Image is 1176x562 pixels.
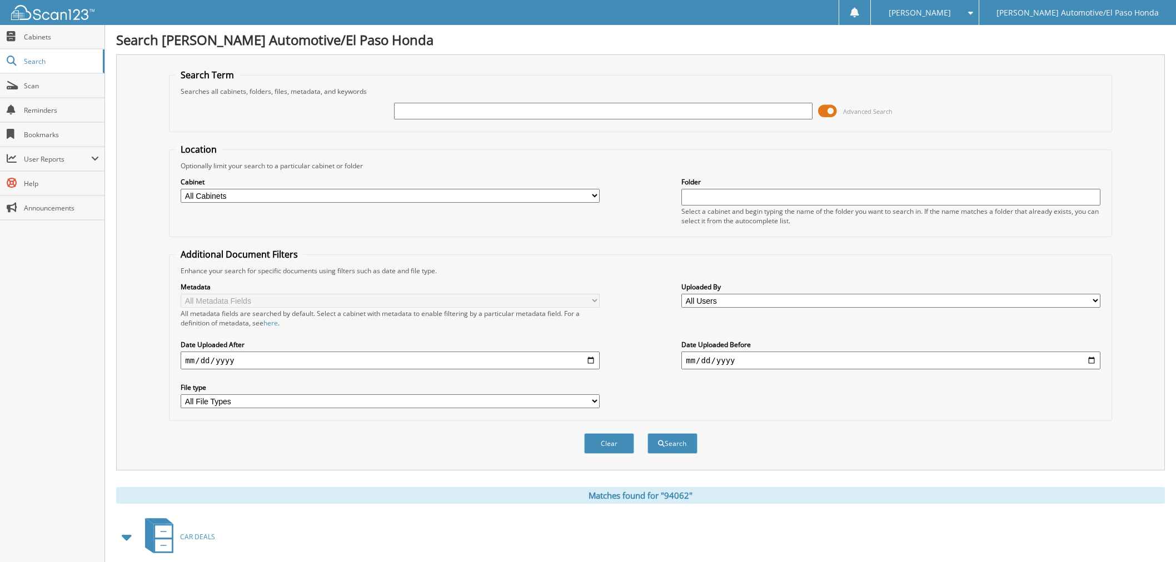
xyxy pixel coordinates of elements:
[175,161,1105,170] div: Optionally limit your search to a particular cabinet or folder
[24,32,99,42] span: Cabinets
[181,309,599,328] div: All metadata fields are searched by default. Select a cabinet with metadata to enable filtering b...
[24,130,99,139] span: Bookmarks
[681,352,1100,369] input: end
[181,282,599,292] label: Metadata
[116,31,1165,49] h1: Search [PERSON_NAME] Automotive/El Paso Honda
[996,9,1159,16] span: [PERSON_NAME] Automotive/El Paso Honda
[647,433,697,454] button: Search
[181,383,599,392] label: File type
[24,81,99,91] span: Scan
[263,318,278,328] a: here
[175,69,240,81] legend: Search Term
[175,87,1105,96] div: Searches all cabinets, folders, files, metadata, and keywords
[24,57,97,66] span: Search
[681,207,1100,225] div: Select a cabinet and begin typing the name of the folder you want to search in. If the name match...
[116,487,1165,504] div: Matches found for "94062"
[584,433,634,454] button: Clear
[175,143,222,155] legend: Location
[181,177,599,187] label: Cabinet
[175,248,303,260] legend: Additional Document Filters
[24,154,91,164] span: User Reports
[138,515,215,559] a: CAR DEALS
[24,203,99,213] span: Announcements
[843,107,893,116] span: Advanced Search
[24,179,99,188] span: Help
[889,9,951,16] span: [PERSON_NAME]
[11,5,94,20] img: scan123-logo-white.svg
[181,340,599,349] label: Date Uploaded After
[24,106,99,115] span: Reminders
[175,266,1105,275] div: Enhance your search for specific documents using filters such as date and file type.
[181,352,599,369] input: start
[681,282,1100,292] label: Uploaded By
[180,532,215,541] span: CAR DEALS
[681,340,1100,349] label: Date Uploaded Before
[1120,509,1176,562] iframe: Chat Widget
[681,177,1100,187] label: Folder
